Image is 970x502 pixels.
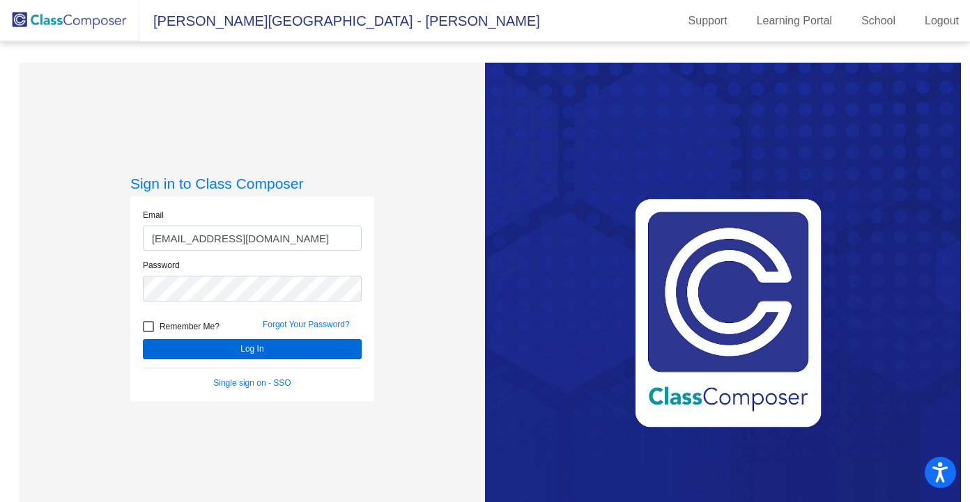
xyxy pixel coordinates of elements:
a: Learning Portal [746,10,844,32]
a: Logout [914,10,970,32]
a: Support [677,10,739,32]
a: School [850,10,907,32]
span: [PERSON_NAME][GEOGRAPHIC_DATA] - [PERSON_NAME] [139,10,540,32]
a: Single sign on - SSO [213,378,291,388]
span: Remember Me? [160,318,220,335]
h3: Sign in to Class Composer [130,175,374,192]
label: Password [143,259,180,272]
button: Log In [143,339,362,359]
a: Forgot Your Password? [263,320,350,329]
label: Email [143,209,164,221]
